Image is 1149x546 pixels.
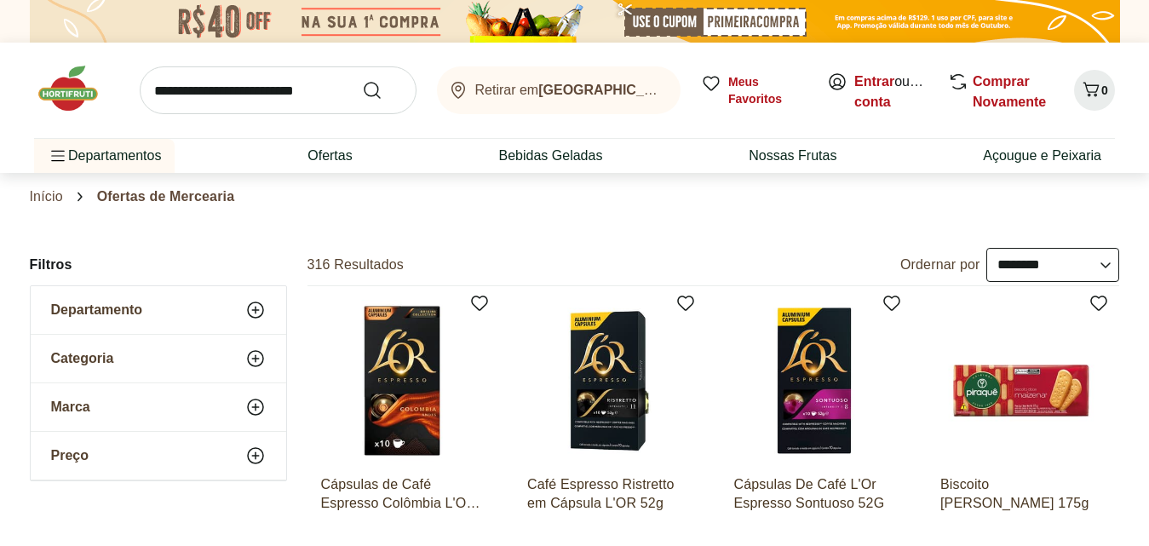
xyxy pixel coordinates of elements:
[538,83,833,97] b: [GEOGRAPHIC_DATA]/[GEOGRAPHIC_DATA]
[31,335,286,382] button: Categoria
[854,72,930,112] span: ou
[307,256,404,274] h2: 316 Resultados
[307,146,352,166] a: Ofertas
[733,300,895,462] img: Cápsulas De Café L'Or Espresso Sontuoso 52G
[321,300,483,462] img: Cápsulas de Café Espresso Colômbia L'OR 52g
[973,74,1046,109] a: Comprar Novamente
[1074,70,1115,111] button: Carrinho
[140,66,417,114] input: search
[499,146,603,166] a: Bebidas Geladas
[31,286,286,334] button: Departamento
[31,432,286,480] button: Preço
[362,80,403,101] button: Submit Search
[527,300,689,462] img: Café Espresso Ristretto em Cápsula L'OR 52g
[31,383,286,431] button: Marca
[48,135,161,176] span: Departamentos
[900,256,980,274] label: Ordernar por
[48,135,68,176] button: Menu
[51,447,89,464] span: Preço
[321,475,483,513] a: Cápsulas de Café Espresso Colômbia L'OR 52g
[475,83,664,98] span: Retirar em
[733,475,895,513] a: Cápsulas De Café L'Or Espresso Sontuoso 52G
[34,63,119,114] img: Hortifruti
[437,66,681,114] button: Retirar em[GEOGRAPHIC_DATA]/[GEOGRAPHIC_DATA]
[854,74,894,89] a: Entrar
[30,189,63,204] a: Início
[940,475,1102,513] a: Biscoito [PERSON_NAME] 175g
[940,300,1102,462] img: Biscoito Maizena Piraque 175g
[51,399,90,416] span: Marca
[30,248,287,282] h2: Filtros
[527,475,689,513] a: Café Espresso Ristretto em Cápsula L'OR 52g
[701,73,807,107] a: Meus Favoritos
[1101,83,1108,97] span: 0
[51,302,143,319] span: Departamento
[728,73,807,107] span: Meus Favoritos
[97,189,235,204] span: Ofertas de Mercearia
[749,146,836,166] a: Nossas Frutas
[51,350,114,367] span: Categoria
[983,146,1101,166] a: Açougue e Peixaria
